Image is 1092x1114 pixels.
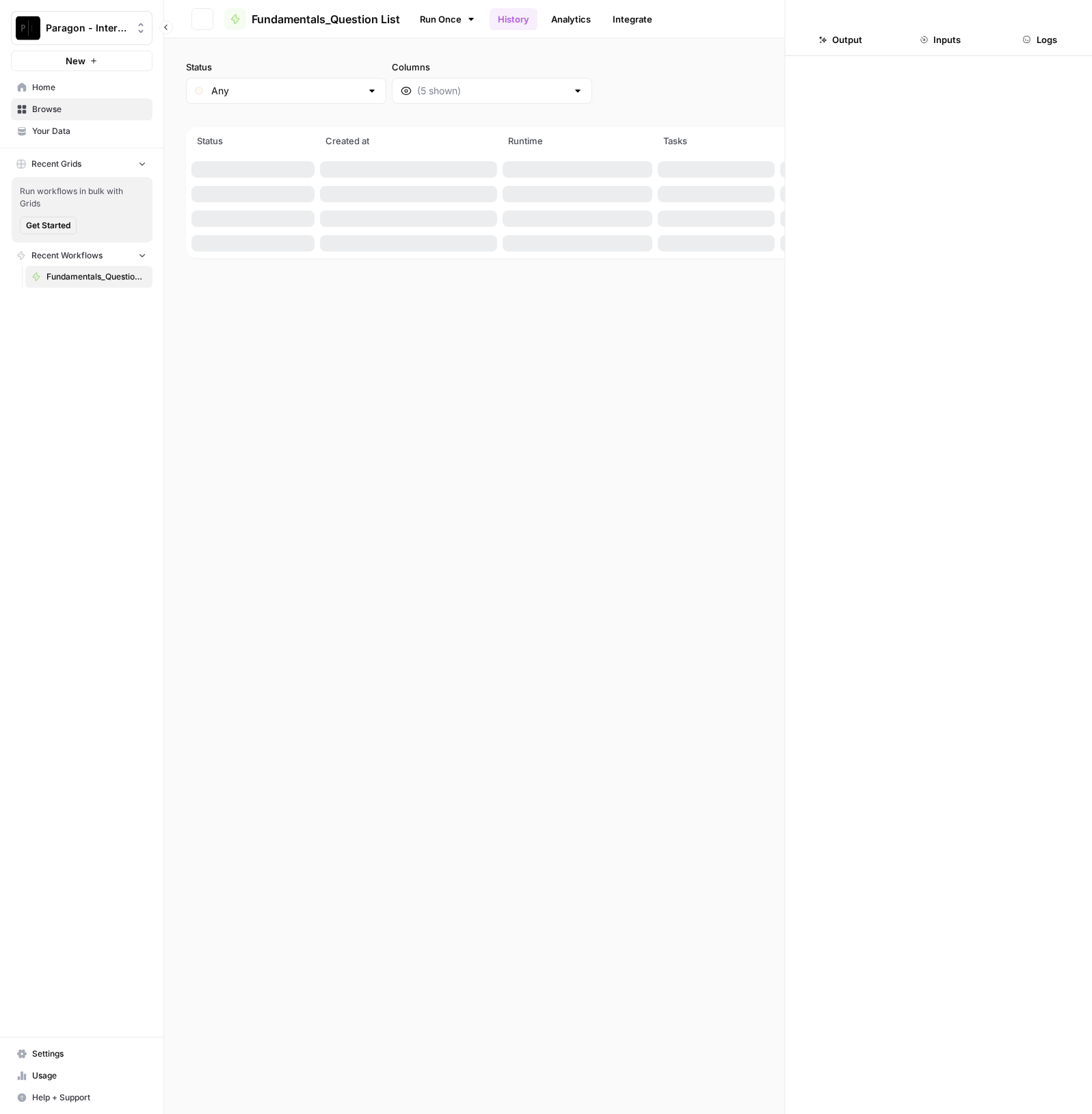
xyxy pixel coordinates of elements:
span: Help + Support [32,1091,146,1104]
a: Browse [11,98,152,120]
a: Your Data [11,120,152,142]
span: Browse [32,103,146,116]
input: Any [211,84,361,98]
span: Fundamentals_Question List [252,11,400,27]
a: Integrate [604,8,661,30]
span: Recent Workflows [31,249,103,262]
a: Home [11,77,152,98]
th: Created at [317,127,500,157]
span: Recent Grids [31,158,81,170]
span: Get Started [26,219,70,232]
span: Usage [32,1070,146,1082]
span: Fundamentals_Question List [46,271,146,283]
a: Settings [11,1043,152,1065]
span: Settings [32,1048,146,1060]
button: Help + Support [11,1087,152,1109]
a: Run Once [411,8,484,31]
button: Workspace: Paragon - Internal Usage [11,11,152,45]
th: Status [189,127,317,157]
button: New [11,51,152,71]
a: Analytics [543,8,599,30]
span: Your Data [32,125,146,137]
span: Home [32,81,146,94]
input: (5 shown) [417,84,567,98]
label: Columns [392,60,592,74]
button: Recent Workflows [11,245,152,266]
button: Get Started [20,217,77,234]
a: Fundamentals_Question List [25,266,152,288]
a: History [490,8,537,30]
a: Usage [11,1065,152,1087]
th: Tasks [655,127,777,157]
span: Run workflows in bulk with Grids [20,185,144,210]
th: Runtime [500,127,655,157]
button: Output [793,29,888,51]
span: Paragon - Internal Usage [46,21,129,35]
button: Recent Grids [11,154,152,174]
button: Logs [993,29,1087,51]
img: Paragon - Internal Usage Logo [16,16,40,40]
button: Inputs [893,29,987,51]
a: Fundamentals_Question List [224,8,400,30]
label: Status [186,60,386,74]
span: New [66,54,85,68]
